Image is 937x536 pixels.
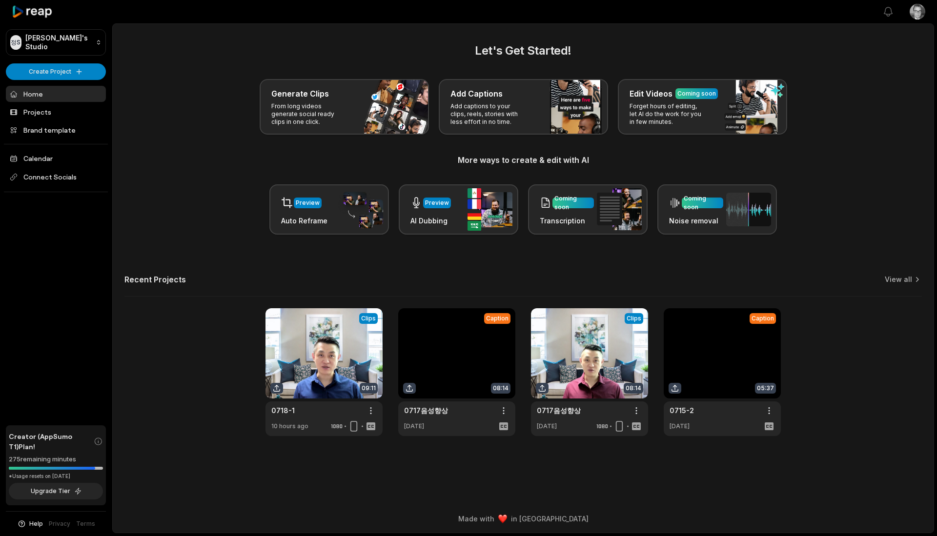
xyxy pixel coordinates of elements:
span: Connect Socials [6,168,106,186]
a: Home [6,86,106,102]
a: View all [885,275,912,284]
a: 0718-1 [271,405,295,416]
img: noise_removal.png [726,193,771,226]
p: Add captions to your clips, reels, stories with less effort in no time. [450,102,526,126]
h3: Add Captions [450,88,503,99]
div: Made with in [GEOGRAPHIC_DATA] [122,514,925,524]
a: Privacy [49,519,70,528]
img: auto_reframe.png [338,191,383,229]
h3: Generate Clips [271,88,329,99]
h3: Edit Videos [630,88,672,99]
a: 0715-2 [670,405,694,416]
button: Upgrade Tier [9,483,103,499]
div: Coming soon [677,89,716,98]
h3: Auto Reframe [281,216,327,226]
button: Help [17,519,43,528]
h3: More ways to create & edit with AI [124,154,922,166]
a: Brand template [6,122,106,138]
h3: Noise removal [669,216,723,226]
a: Terms [76,519,95,528]
a: Calendar [6,150,106,166]
p: Forget hours of editing, let AI do the work for you in few minutes. [630,102,705,126]
h3: AI Dubbing [410,216,451,226]
img: heart emoji [498,515,507,523]
h2: Let's Get Started! [124,42,922,60]
div: Coming soon [684,194,721,212]
div: 정S [10,35,21,50]
p: From long videos generate social ready clips in one click. [271,102,347,126]
button: Create Project [6,63,106,80]
div: *Usage resets on [DATE] [9,473,103,480]
img: transcription.png [597,188,642,230]
div: Preview [425,199,449,207]
span: Help [29,519,43,528]
h3: Transcription [540,216,594,226]
span: Creator (AppSumo T1) Plan! [9,431,94,452]
a: 0717음성향상 [404,405,448,416]
div: Preview [296,199,320,207]
img: ai_dubbing.png [468,188,512,231]
div: Coming soon [554,194,592,212]
p: [PERSON_NAME]'s Studio [25,34,92,51]
h2: Recent Projects [124,275,186,284]
a: Projects [6,104,106,120]
a: 0717음성향상 [537,405,581,416]
div: 275 remaining minutes [9,455,103,464]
